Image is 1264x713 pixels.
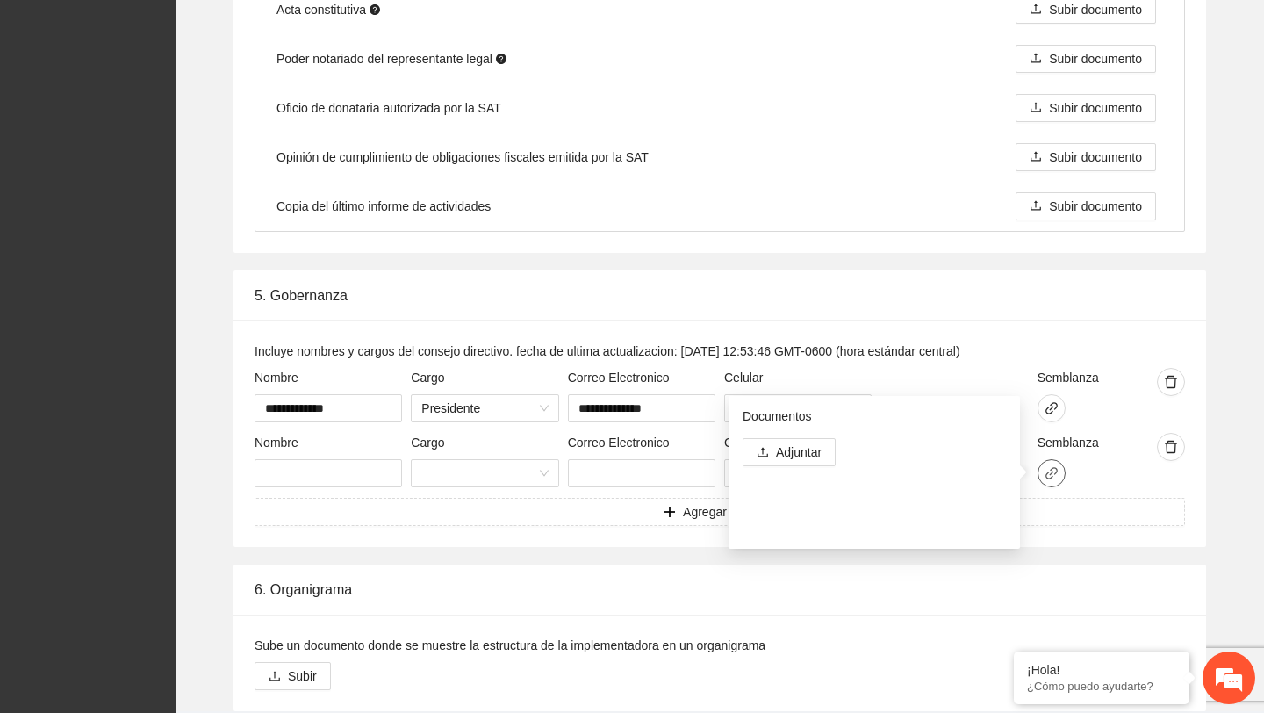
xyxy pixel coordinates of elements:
span: upload [1030,150,1042,164]
div: 6. Organigrama [255,565,1185,615]
span: Subir [288,666,317,686]
span: Agregar directivo [683,502,776,522]
span: Subir documento [1049,148,1142,167]
button: uploadSubir documento [1016,45,1156,73]
label: Cargo [411,368,444,387]
span: delete [1158,375,1184,389]
label: Correo Electronico [568,433,670,452]
span: upload [1030,3,1042,17]
span: question-circle [496,54,506,64]
label: Incluye nombres y cargos del consejo directivo. fecha de ultima actualizacion: Mon Sep 08 2025 12... [255,342,960,361]
li: Opinión de cumplimiento de obligaciones fiscales emitida por la SAT [255,133,1184,182]
span: Poder notariado del representante legal [276,49,506,68]
span: upload [269,670,281,684]
div: ¡Hola! [1027,663,1176,677]
button: uploadSubir [255,662,331,690]
span: link [1038,466,1065,480]
span: upload [1030,52,1042,66]
button: link [1038,394,1066,422]
button: uploadSubir documento [1016,94,1156,122]
button: delete [1157,433,1185,461]
span: uploadAdjuntar [743,445,836,459]
span: uploadSubir documento [1016,199,1156,213]
span: Adjuntar [776,443,822,462]
li: Oficio de donataria autorizada por la SAT [255,83,1184,133]
label: Nombre [255,368,298,387]
span: uploadSubir documento [1016,3,1156,17]
label: Celular [724,433,763,452]
label: Nombre [255,433,298,452]
button: delete [1157,368,1185,396]
button: plusAgregar directivo [255,498,1185,526]
p: Documentos [743,407,1006,426]
span: uploadSubir documento [1016,101,1156,115]
button: uploadSubir documento [1016,192,1156,220]
button: link [1038,459,1066,487]
label: Semblanza [1038,433,1099,452]
label: Sube un documento donde se muestre la estructura de la implementadora en un organigrama [255,636,765,655]
div: Minimizar ventana de chat en vivo [288,9,330,51]
span: uploadSubir documento [1016,52,1156,66]
label: Cargo [411,433,444,452]
button: uploadSubir documento [1016,143,1156,171]
span: delete [1158,440,1184,454]
button: uploadAdjuntar [743,438,836,466]
span: Subir documento [1049,197,1142,216]
div: Chatee con nosotros ahora [91,90,295,112]
span: Subir documento [1049,49,1142,68]
li: Copia del último informe de actividades [255,182,1184,231]
p: ¿Cómo puedo ayudarte? [1027,680,1176,693]
label: Semblanza [1038,368,1099,387]
label: Celular [724,368,763,387]
span: plus [664,506,676,520]
span: Estamos en línea. [102,234,242,412]
textarea: Escriba su mensaje y pulse “Intro” [9,479,334,541]
span: upload [1030,101,1042,115]
span: link [1038,401,1065,415]
span: uploadSubir documento [1016,150,1156,164]
span: uploadSubir [255,669,331,683]
span: upload [757,446,769,460]
span: upload [1030,199,1042,213]
span: Presidente [421,395,548,421]
div: 5. Gobernanza [255,270,1185,320]
span: Subir documento [1049,98,1142,118]
label: Correo Electronico [568,368,670,387]
span: No recibe remuneración [894,394,1028,433]
span: question-circle [370,4,380,15]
